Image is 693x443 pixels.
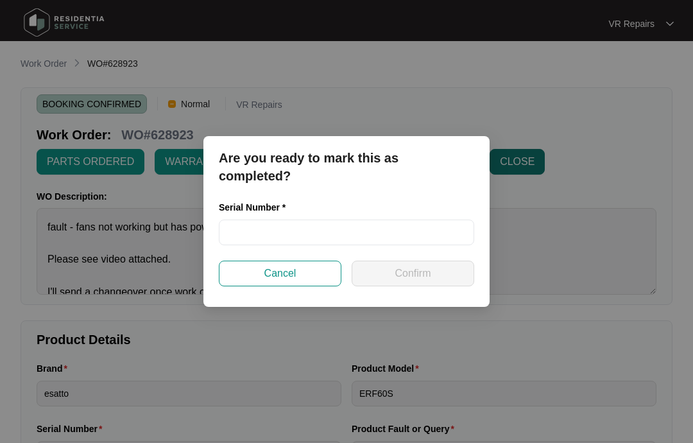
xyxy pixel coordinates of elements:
button: Cancel [219,261,341,286]
label: Serial Number * [219,201,295,214]
button: Confirm [352,261,474,286]
p: completed? [219,167,474,185]
p: Are you ready to mark this as [219,149,474,167]
span: Cancel [264,266,296,281]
